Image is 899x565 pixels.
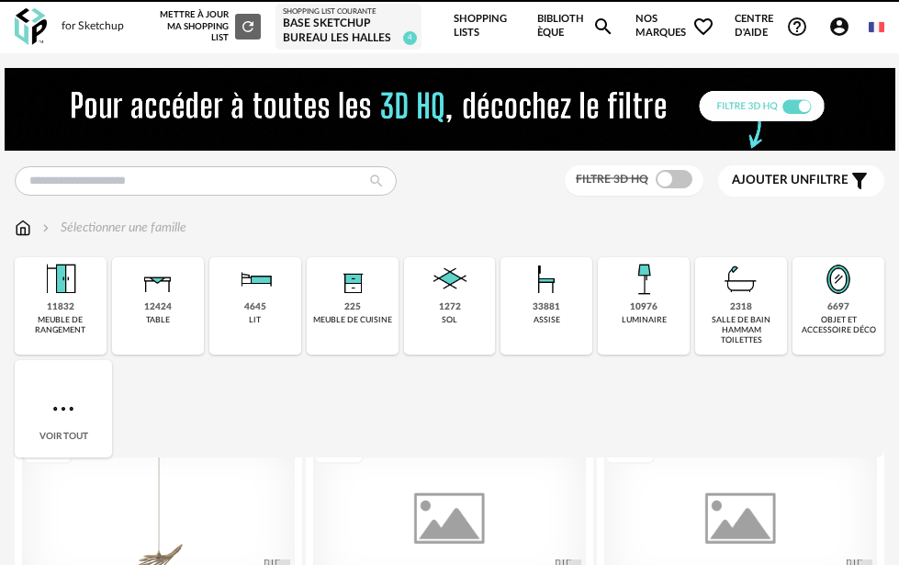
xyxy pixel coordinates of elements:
span: Magnify icon [592,16,614,38]
span: Centre d'aideHelp Circle Outline icon [735,13,808,40]
span: Account Circle icon [828,16,850,38]
div: meuble de cuisine [313,315,392,325]
div: Shopping List courante [283,7,415,17]
span: Filter icon [848,170,871,192]
img: OXP [15,8,47,46]
div: lit [249,315,261,325]
img: Assise.png [524,257,568,301]
div: for Sketchup [62,19,124,34]
div: 33881 [533,301,560,313]
div: table [146,315,170,325]
span: Account Circle icon [828,16,859,38]
div: 2318 [730,301,752,313]
span: 4 [403,31,417,45]
div: 10976 [630,301,657,313]
div: Base Sketchup Bureau les Halles [283,17,415,45]
div: luminaire [622,315,667,325]
div: 1272 [439,301,461,313]
div: 6697 [827,301,849,313]
img: fr [869,19,884,35]
div: 4645 [244,301,266,313]
img: svg+xml;base64,PHN2ZyB3aWR0aD0iMTYiIGhlaWdodD0iMTYiIHZpZXdCb3g9IjAgMCAxNiAxNiIgZmlsbD0ibm9uZSIgeG... [39,219,53,237]
div: Mettre à jour ma Shopping List [149,9,261,43]
img: Literie.png [233,257,277,301]
div: meuble de rangement [20,315,101,336]
div: 11832 [47,301,74,313]
img: Salle%20de%20bain.png [719,257,763,301]
img: Miroir.png [816,257,860,301]
div: objet et accessoire déco [798,315,879,336]
img: Meuble%20de%20rangement.png [39,257,83,301]
img: Table.png [136,257,180,301]
span: Filtre 3D HQ [576,174,648,185]
span: filtre [732,173,848,188]
img: FILTRE%20HQ%20NEW_V1%20(4).gif [5,68,895,151]
button: Ajouter unfiltre Filter icon [718,165,884,197]
span: Heart Outline icon [692,16,714,38]
div: 225 [344,301,361,313]
img: Sol.png [428,257,472,301]
img: Rangement.png [331,257,375,301]
div: Voir tout [15,360,112,458]
div: sol [442,315,457,325]
img: more.7b13dc1.svg [49,394,78,424]
span: Ajouter un [732,174,809,186]
span: Refresh icon [240,21,256,30]
div: salle de bain hammam toilettes [701,315,781,346]
div: assise [534,315,560,325]
a: Shopping List courante Base Sketchup Bureau les Halles 4 [283,7,415,46]
div: Sélectionner une famille [39,219,186,237]
img: svg+xml;base64,PHN2ZyB3aWR0aD0iMTYiIGhlaWdodD0iMTciIHZpZXdCb3g9IjAgMCAxNiAxNyIgZmlsbD0ibm9uZSIgeG... [15,219,31,237]
div: 12424 [144,301,172,313]
img: Luminaire.png [622,257,666,301]
span: Help Circle Outline icon [786,16,808,38]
